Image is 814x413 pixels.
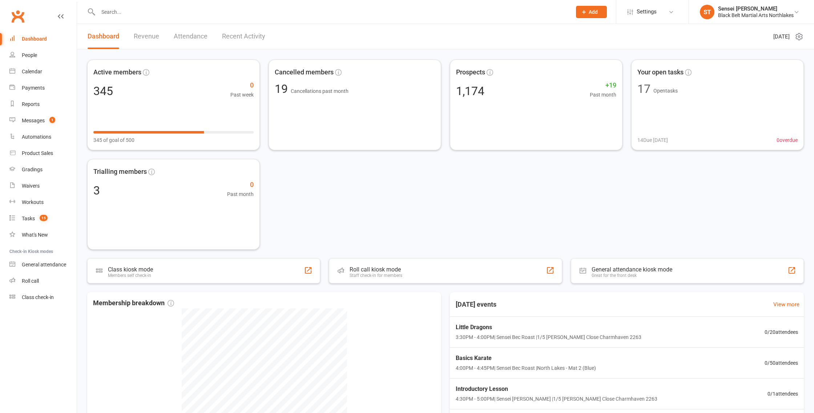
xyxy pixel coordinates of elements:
a: Product Sales [9,145,77,161]
span: Prospects [456,67,485,78]
div: Product Sales [22,150,53,156]
a: Clubworx [9,7,27,25]
a: Roll call [9,273,77,289]
input: Search... [96,7,567,17]
a: General attendance kiosk mode [9,257,77,273]
a: Dashboard [88,24,119,49]
span: 0 / 20 attendees [765,328,798,336]
div: Workouts [22,199,44,205]
div: Black Belt Martial Arts Northlakes [718,12,794,19]
a: People [9,47,77,64]
span: Trialling members [93,167,147,177]
a: Reports [9,96,77,113]
span: +19 [590,80,616,91]
span: Past month [227,190,254,198]
a: Workouts [9,194,77,210]
span: 14 Due [DATE] [637,136,668,144]
a: Revenue [134,24,159,49]
div: People [22,52,37,58]
span: 0 / 1 attendees [767,390,798,398]
a: Class kiosk mode [9,289,77,306]
div: 345 [93,85,113,97]
div: Dashboard [22,36,47,42]
div: Payments [22,85,45,91]
span: Introductory Lesson [456,384,657,394]
div: 3 [93,185,100,196]
span: 3:30PM - 4:00PM | Sensei Bec Roast | 1/5 [PERSON_NAME] Close Charmhaven 2263 [456,333,641,341]
span: Add [589,9,598,15]
div: ST [700,5,714,19]
span: 0 [230,80,254,91]
div: Sensei [PERSON_NAME] [718,5,794,12]
span: 4:00PM - 4:45PM | Sensei Bec Roast | North Lakes - Mat 2 (Blue) [456,364,596,372]
a: Messages 1 [9,113,77,129]
div: Calendar [22,69,42,74]
span: Past month [590,91,616,99]
span: 19 [275,82,291,96]
span: 0 [227,180,254,190]
span: Membership breakdown [93,298,174,308]
a: Gradings [9,161,77,178]
a: Automations [9,129,77,145]
div: 17 [637,83,650,95]
div: Roll call kiosk mode [350,266,402,273]
div: Class kiosk mode [108,266,153,273]
div: Reports [22,101,40,107]
a: Waivers [9,178,77,194]
div: Tasks [22,216,35,221]
div: 1,174 [456,85,484,97]
div: Great for the front desk [592,273,672,278]
span: Basics Karate [456,353,596,363]
div: Staff check-in for members [350,273,402,278]
span: Open tasks [653,88,678,94]
span: 0 / 50 attendees [765,359,798,367]
div: Gradings [22,167,43,172]
button: Add [576,6,607,18]
h3: [DATE] events [450,298,502,311]
div: What's New [22,232,48,238]
a: What's New [9,227,77,243]
div: General attendance [22,262,66,267]
div: General attendance kiosk mode [592,266,672,273]
span: Little Dragons [456,323,641,332]
a: Tasks 15 [9,210,77,227]
span: Cancelled members [275,67,334,78]
a: Dashboard [9,31,77,47]
a: Recent Activity [222,24,265,49]
span: 4:30PM - 5:00PM | Sensei [PERSON_NAME] | 1/5 [PERSON_NAME] Close Charmhaven 2263 [456,395,657,403]
span: Active members [93,67,141,78]
span: 345 of goal of 500 [93,136,134,144]
div: Waivers [22,183,40,189]
span: Settings [637,4,657,20]
div: Members self check-in [108,273,153,278]
span: Cancellations past month [291,88,348,94]
a: View more [773,300,799,309]
a: Attendance [174,24,207,49]
span: [DATE] [773,32,790,41]
div: Roll call [22,278,39,284]
div: Automations [22,134,51,140]
a: Calendar [9,64,77,80]
div: Messages [22,118,45,123]
span: Your open tasks [637,67,684,78]
div: Class check-in [22,294,54,300]
a: Payments [9,80,77,96]
span: 1 [49,117,55,123]
span: 15 [40,215,48,221]
span: Past week [230,91,254,99]
span: 0 overdue [777,136,798,144]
